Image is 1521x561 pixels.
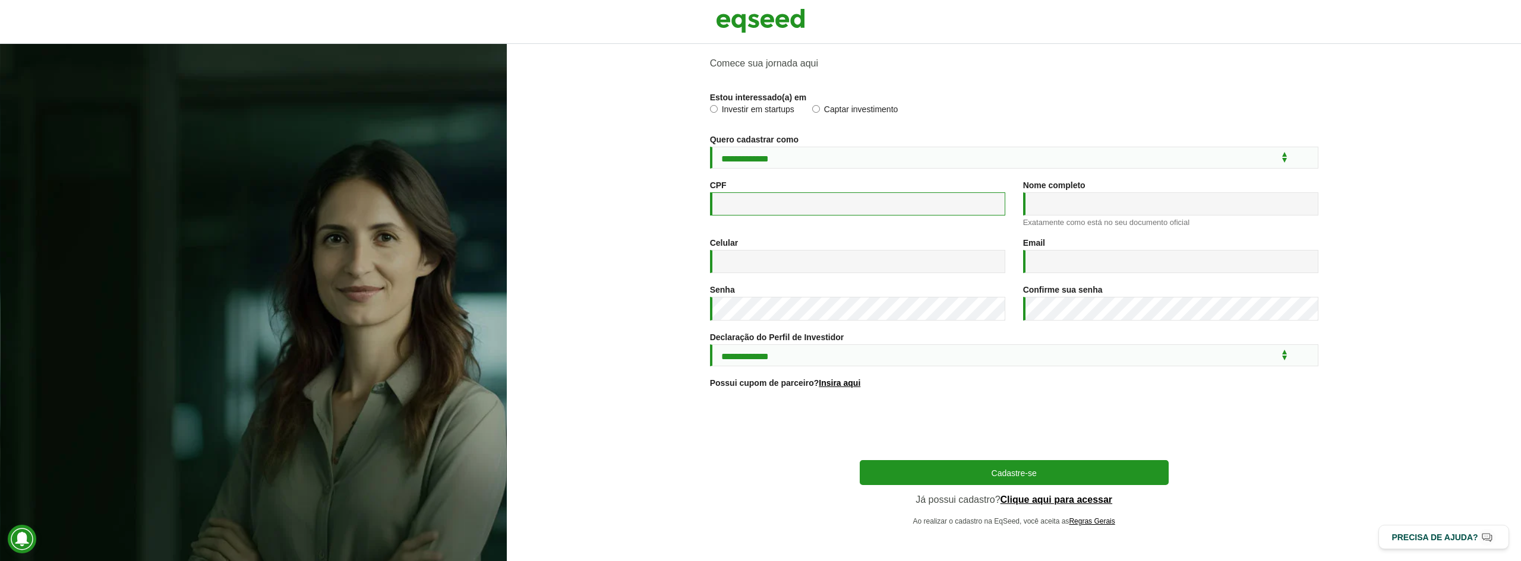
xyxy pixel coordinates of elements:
[710,181,727,189] label: CPF
[812,105,820,113] input: Captar investimento
[710,58,1318,69] p: Comece sua jornada aqui
[710,93,807,102] label: Estou interessado(a) em
[1023,181,1085,189] label: Nome completo
[710,379,861,387] label: Possui cupom de parceiro?
[812,105,898,117] label: Captar investimento
[1069,518,1115,525] a: Regras Gerais
[1001,495,1113,505] a: Clique aqui para acessar
[710,333,844,341] label: Declaração do Perfil de Investidor
[1023,218,1318,226] div: Exatamente como está no seu documento oficial
[710,239,738,247] label: Celular
[860,517,1169,525] p: Ao realizar o cadastro na EqSeed, você aceita as
[860,494,1169,505] p: Já possui cadastro?
[1023,286,1103,294] label: Confirme sua senha
[710,135,799,144] label: Quero cadastrar como
[860,460,1169,485] button: Cadastre-se
[716,6,805,36] img: EqSeed Logo
[710,28,1318,46] h2: Cadastre-se
[710,105,718,113] input: Investir em startups
[924,402,1105,448] iframe: reCAPTCHA
[819,379,860,387] a: Insira aqui
[1023,239,1045,247] label: Email
[710,286,735,294] label: Senha
[710,105,794,117] label: Investir em startups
